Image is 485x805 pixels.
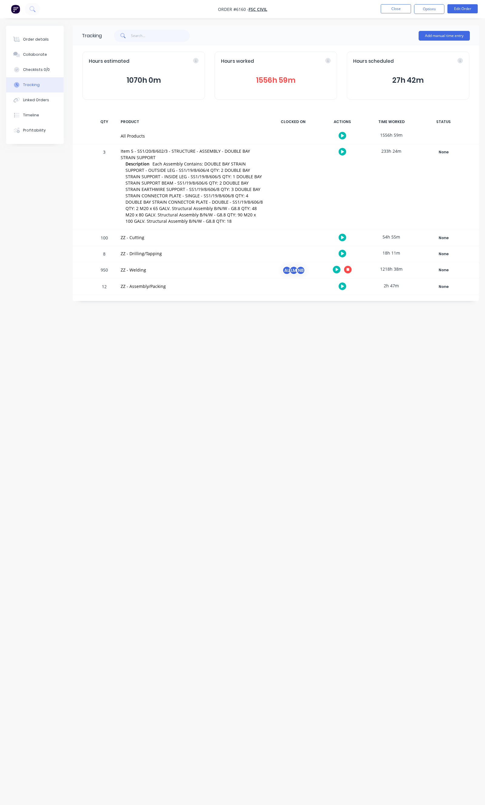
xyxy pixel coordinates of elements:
[95,280,113,295] div: 12
[95,263,113,279] div: 950
[95,247,113,262] div: 8
[23,82,40,88] div: Tracking
[23,52,47,57] div: Collaborate
[6,123,64,138] button: Profitability
[6,32,64,47] button: Order details
[289,266,298,275] div: LM
[369,279,414,292] div: 2h 47m
[421,266,466,274] button: None
[369,246,414,260] div: 18h 11m
[95,115,113,128] div: QTY
[121,267,263,273] div: ZZ - Welding
[221,58,254,65] span: Hours worked
[369,262,414,276] div: 1218h 38m
[421,282,466,291] button: None
[11,5,20,14] img: Factory
[89,58,129,65] span: Hours estimated
[414,4,444,14] button: Options
[282,266,291,275] div: AL
[131,30,190,42] input: Search...
[421,250,466,258] button: None
[121,283,263,289] div: ZZ - Assembly/Packing
[95,231,113,246] div: 100
[23,112,39,118] div: Timeline
[419,31,470,41] button: Add manual time entry
[421,148,466,156] button: None
[23,128,46,133] div: Profitability
[82,32,102,39] div: Tracking
[125,161,149,167] span: Description
[418,115,469,128] div: STATUS
[369,115,414,128] div: TIME WORKED
[23,67,50,72] div: Checklists 0/0
[121,148,263,161] div: Item 5 - SS1/20/8/602/3 - STRUCTURE - ASSEMBLY - DOUBLE BAY STRAIN SUPPORT
[95,145,113,230] div: 3
[23,37,49,42] div: Order details
[447,4,478,13] button: Edit Order
[121,250,263,257] div: ZZ - Drilling/Tapping
[270,115,316,128] div: CLOCKED ON
[6,62,64,77] button: Checklists 0/0
[381,4,411,13] button: Close
[6,77,64,92] button: Tracking
[6,108,64,123] button: Timeline
[369,230,414,244] div: 54h 55m
[6,92,64,108] button: Linked Orders
[23,97,49,103] div: Linked Orders
[125,161,263,224] span: Each Assembly Contains: DOUBLE BAY STRAIN SUPPORT - OUTSIDE LEG - SS1/19/8/606/4 QTY: 2 DOUBLE BA...
[121,234,263,241] div: ZZ - Cutting
[121,133,263,139] div: All Products
[369,128,414,142] div: 1556h 59m
[6,47,64,62] button: Collaborate
[221,75,331,86] button: 1556h 59m
[89,75,199,86] button: 1070h 0m
[117,115,267,128] div: PRODUCT
[218,6,249,12] span: Order #6160 -
[353,75,463,86] button: 27h 42m
[421,234,466,242] button: None
[319,115,365,128] div: ACTIONS
[353,58,394,65] span: Hours scheduled
[249,6,267,12] a: FSC Civil
[296,266,305,275] div: NB
[369,144,414,158] div: 233h 24m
